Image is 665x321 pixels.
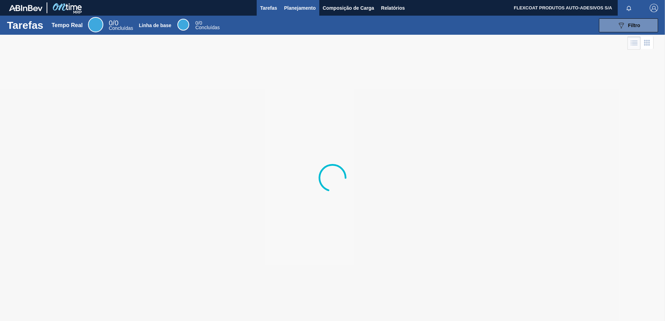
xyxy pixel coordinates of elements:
[9,5,42,11] img: TNhmsLtSVTkK8tSr43FrP2fwEKptu5GPRR3wAAAABJRU5ErkJggg==
[284,4,316,12] span: Planejamento
[195,20,198,26] span: 0
[323,4,374,12] span: Composição de Carga
[109,25,133,31] span: Concluídas
[7,21,43,29] h1: Tarefas
[650,4,658,12] img: Logout
[618,3,640,13] button: Notificações
[195,21,220,30] div: Base Line
[381,4,405,12] span: Relatórios
[88,17,103,32] div: Real Time
[109,19,119,27] span: / 0
[195,25,220,30] span: Concluídas
[599,18,658,32] button: Filtro
[628,23,640,28] span: Filtro
[109,19,113,27] span: 0
[109,20,133,31] div: Real Time
[195,20,202,26] span: / 0
[51,22,83,28] div: Tempo Real
[139,23,171,28] div: Linha de base
[177,19,189,31] div: Base Line
[260,4,277,12] span: Tarefas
